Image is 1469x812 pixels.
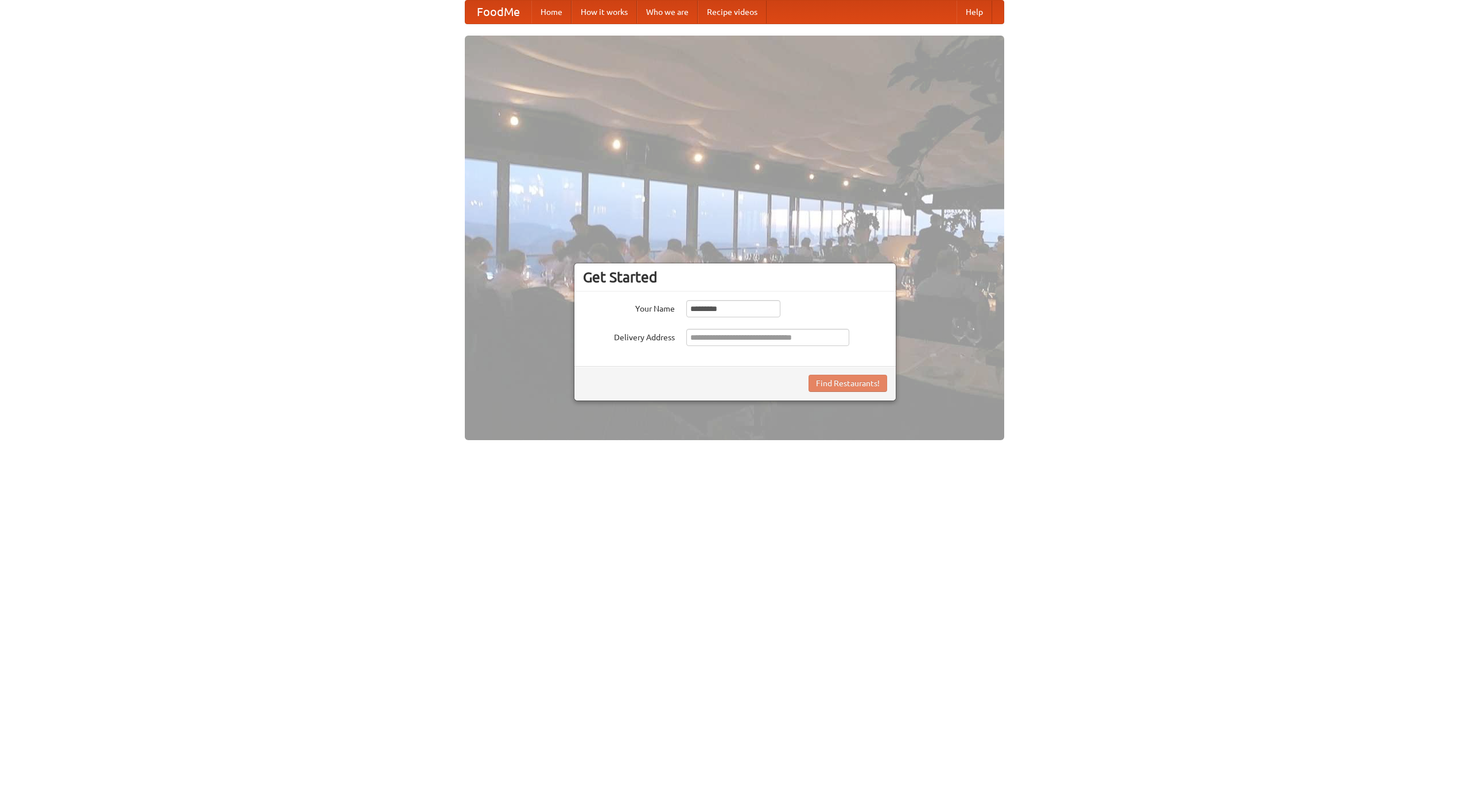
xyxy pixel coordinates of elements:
a: Help [957,1,992,24]
a: Home [531,1,572,24]
a: Who we are [637,1,698,24]
h3: Get Started [583,269,887,286]
label: Your Name [583,300,675,314]
label: Delivery Address [583,329,675,343]
button: Find Restaurants! [809,375,887,392]
a: Recipe videos [698,1,767,24]
a: FoodMe [465,1,531,24]
a: How it works [572,1,637,24]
